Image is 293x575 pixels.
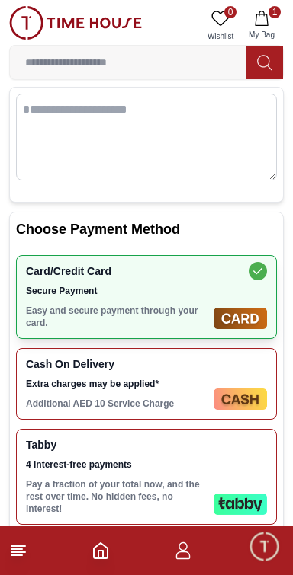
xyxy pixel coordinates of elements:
[26,458,208,471] span: 4 interest-free payments
[26,398,208,410] p: Additional AED 10 Service Charge
[26,439,208,451] span: Tabby
[16,219,277,240] h2: Choose Payment Method
[240,6,284,45] button: 1My Bag
[201,30,240,42] span: Wishlist
[26,478,208,515] p: Pay a fraction of your total now, and the rest over time. No hidden fees, no interest!
[214,308,267,329] img: Card/Credit Card
[92,541,110,560] a: Home
[26,305,208,329] p: Easy and secure payment through your card.
[26,378,208,390] span: Extra charges may be applied*
[214,494,267,515] img: Tabby
[269,6,281,18] span: 1
[248,530,282,564] div: Chat Widget
[214,388,267,410] img: Cash On Delivery
[224,6,237,18] span: 0
[26,285,208,297] span: Secure Payment
[201,6,240,45] a: 0Wishlist
[9,6,142,40] img: ...
[26,265,208,277] span: Card/Credit Card
[243,29,281,40] span: My Bag
[26,358,208,370] span: Cash On Delivery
